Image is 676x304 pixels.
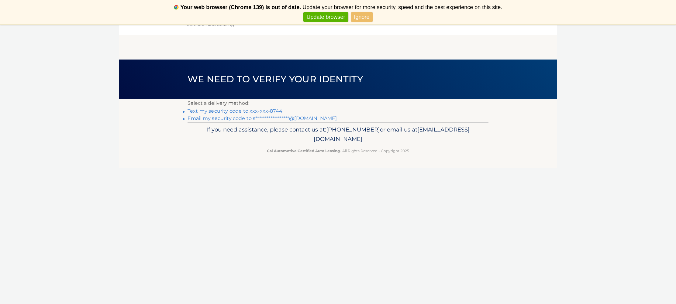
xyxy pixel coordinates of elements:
p: - All Rights Reserved - Copyright 2025 [191,148,485,154]
a: Update browser [303,12,348,22]
span: We need to verify your identity [188,73,363,85]
b: Your web browser (Chrome 139) is out of date. [181,4,301,10]
a: Ignore [351,12,373,22]
span: [PHONE_NUMBER] [326,126,380,133]
strong: Cal Automotive Certified Auto Leasing [267,149,340,153]
a: Text my security code to xxx-xxx-8744 [188,108,282,114]
p: If you need assistance, please contact us at: or email us at [191,125,485,144]
span: Update your browser for more security, speed and the best experience on this site. [302,4,502,10]
p: Select a delivery method: [188,99,488,108]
